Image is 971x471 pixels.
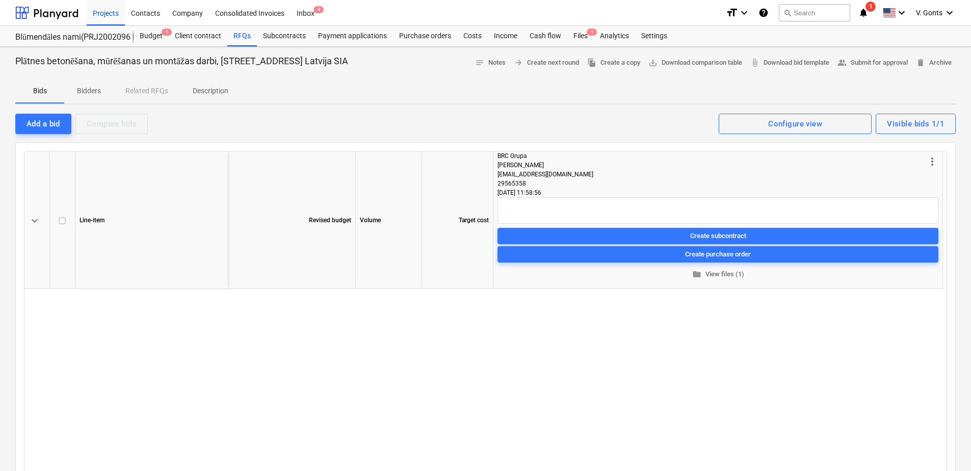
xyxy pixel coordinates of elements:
button: Create a copy [583,55,644,71]
a: Client contract [169,26,227,46]
span: Download bid template [750,57,829,69]
a: Income [488,26,523,46]
div: Add a bid [27,117,60,130]
iframe: Chat Widget [920,422,971,471]
a: Costs [457,26,488,46]
span: folder [692,270,701,279]
button: Create next round [510,55,583,71]
span: View files (1) [502,269,934,280]
a: Download comparison table [644,55,746,71]
span: 1 [587,29,597,36]
a: Purchase orders [393,26,457,46]
a: Settings [635,26,673,46]
p: Bidders [76,86,101,96]
span: [EMAIL_ADDRESS][DOMAIN_NAME] [497,171,593,178]
span: save_alt [648,58,658,67]
p: Bids [28,86,52,96]
div: Visible bids 1/1 [887,117,944,130]
p: Plātnes betonēšana, mūrēšanas un montāžas darbi, [STREET_ADDRESS] Latvija SIA [15,55,348,67]
div: Volume [356,151,422,289]
a: Download bid template [746,55,833,71]
div: 29565358 [497,179,926,188]
span: keyboard_arrow_down [29,215,41,227]
button: View files (1) [497,267,938,282]
span: arrow_forward [514,58,523,67]
span: Download comparison table [648,57,742,69]
button: Add a bid [15,114,71,134]
button: Create purchase order [497,246,938,263]
span: delete [916,58,925,67]
button: Submit for approval [833,55,912,71]
div: BRC Grupa [497,151,926,161]
div: Line-item [75,151,228,289]
button: Configure view [719,114,872,134]
a: Payment applications [312,26,393,46]
div: Target cost [422,151,493,289]
button: Archive [912,55,956,71]
div: Blūmendāles nami(PRJ2002096 Prūšu 3 kārta) - 2601984 [15,32,121,43]
span: file_copy [587,58,596,67]
div: Files [567,26,594,46]
div: Revised budget [228,151,356,289]
a: RFQs [227,26,257,46]
span: Archive [916,57,952,69]
a: Files1 [567,26,594,46]
span: 1 [162,29,172,36]
button: Visible bids 1/1 [876,114,956,134]
span: notes [475,58,484,67]
span: people_alt [837,58,847,67]
a: Subcontracts [257,26,312,46]
div: Create purchase order [685,248,751,260]
a: Budget1 [134,26,169,46]
span: more_vert [926,155,938,168]
span: Submit for approval [837,57,908,69]
button: Notes [471,55,510,71]
div: Create subcontract [690,230,746,242]
div: Budget [134,26,169,46]
a: Cash flow [523,26,567,46]
p: Description [193,86,228,96]
span: Notes [475,57,506,69]
span: attach_file [750,58,759,67]
div: Configure view [768,117,822,130]
span: Create next round [514,57,579,69]
div: [PERSON_NAME] [497,161,926,170]
span: 4 [313,6,324,13]
span: Create a copy [587,57,640,69]
div: [DATE] 11:58:56 [497,188,938,197]
a: Analytics [594,26,635,46]
button: Create subcontract [497,228,938,244]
